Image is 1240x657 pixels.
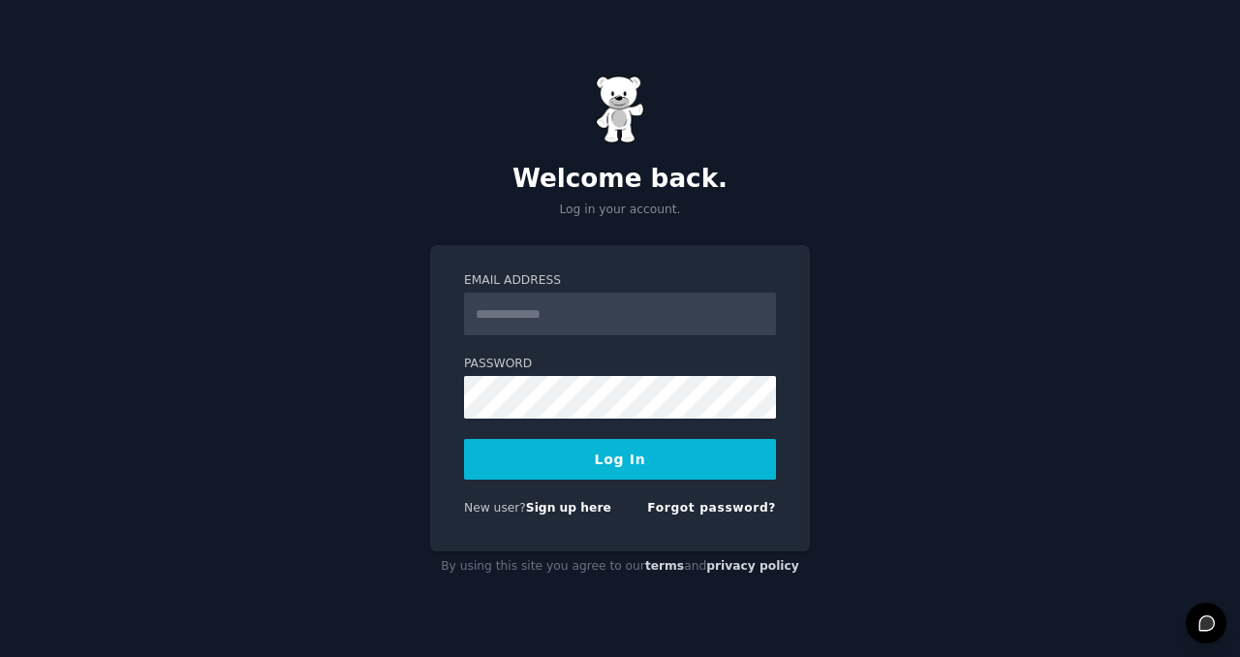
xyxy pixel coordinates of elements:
[430,202,810,219] p: Log in your account.
[464,439,776,480] button: Log In
[430,551,810,582] div: By using this site you agree to our and
[464,356,776,373] label: Password
[596,76,644,143] img: Gummy Bear
[464,272,776,290] label: Email Address
[645,559,684,573] a: terms
[647,501,776,515] a: Forgot password?
[706,559,799,573] a: privacy policy
[526,501,611,515] a: Sign up here
[464,501,526,515] span: New user?
[430,164,810,195] h2: Welcome back.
